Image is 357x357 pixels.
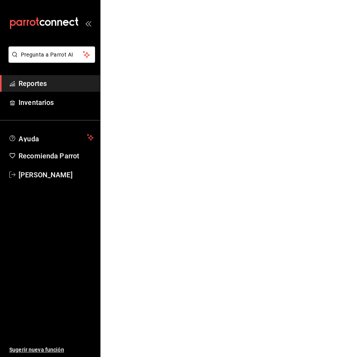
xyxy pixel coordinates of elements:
span: Sugerir nueva función [9,346,94,354]
span: [PERSON_NAME] [19,170,94,180]
span: Ayuda [19,133,84,142]
button: open_drawer_menu [85,20,91,26]
a: Pregunta a Parrot AI [5,56,95,64]
span: Recomienda Parrot [19,151,94,161]
span: Pregunta a Parrot AI [21,51,83,59]
span: Inventarios [19,97,94,108]
button: Pregunta a Parrot AI [8,46,95,63]
span: Reportes [19,78,94,89]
